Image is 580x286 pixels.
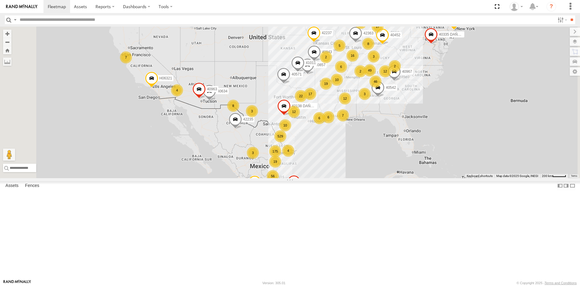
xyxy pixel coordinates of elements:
div: 6 [313,112,325,124]
span: 41011 [306,61,316,65]
label: Search Filter Options [555,15,568,24]
span: 40452 [390,33,400,37]
span: 42235 [243,117,253,121]
a: Terms and Conditions [545,281,577,285]
span: 42138 DAÑADO [292,104,318,108]
div: 49 [364,64,376,76]
img: rand-logo.svg [6,5,37,9]
div: 56 [267,170,279,182]
div: 10 [331,74,343,86]
button: Zoom Home [3,46,11,54]
label: Map Settings [570,67,580,76]
span: Map data ©2025 Google, INEGI [496,174,538,178]
span: 40634 [217,89,227,93]
label: Search Query [13,15,18,24]
button: Keyboard shortcuts [467,174,493,178]
span: 40857 [315,63,325,67]
div: Version: 305.01 [263,281,285,285]
div: 6 [335,61,347,73]
div: 12 [339,92,351,104]
label: Dock Summary Table to the Right [563,181,569,190]
div: 8 [227,100,239,112]
div: 3 [246,105,258,117]
div: 5 [333,40,346,52]
div: 2 [389,60,401,72]
label: Assets [2,182,21,190]
div: 12 [288,106,300,118]
div: 10 [279,119,291,131]
span: 42237 [322,31,332,35]
a: Visit our Website [3,280,31,286]
div: 2 [320,51,332,63]
div: 19 [269,156,281,168]
span: 42363 [363,31,373,35]
span: 40967 [402,69,412,74]
div: 22 [295,90,307,102]
div: 8 [362,38,374,50]
div: 17 [304,88,316,100]
div: 46 [369,76,382,88]
span: 200 km [542,174,552,178]
div: 3 [368,50,380,63]
div: 12 [379,65,391,77]
div: 7 [337,109,349,121]
div: 2 [354,65,366,77]
span: 40571 [292,72,301,76]
button: Drag Pegman onto the map to open Street View [3,149,15,161]
span: H06321 [159,76,172,80]
div: 19 [320,78,332,90]
div: 3 [247,147,259,159]
div: Juan Lopez [507,2,525,11]
button: Zoom in [3,30,11,38]
div: 4 [171,84,183,96]
span: 40542 [386,85,396,90]
div: 17 [372,21,384,33]
div: 7 [120,51,132,63]
span: 40335 DAÑADO [439,32,466,37]
button: Zoom out [3,38,11,46]
label: Fences [22,182,42,190]
a: Terms [571,175,577,177]
label: Hide Summary Table [569,181,575,190]
i: ? [546,2,556,11]
span: 40963 [207,87,217,91]
div: 4 [282,145,294,157]
div: 175 [269,145,281,157]
div: 3 [359,88,371,100]
span: 40943 [322,50,332,54]
label: Dock Summary Table to the Left [557,181,563,190]
div: © Copyright 2025 - [517,281,577,285]
div: 16 [346,50,359,62]
button: Map Scale: 200 km per 42 pixels [540,174,568,178]
div: 6 [322,111,334,123]
div: 529 [274,130,286,142]
label: Measure [3,57,11,66]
